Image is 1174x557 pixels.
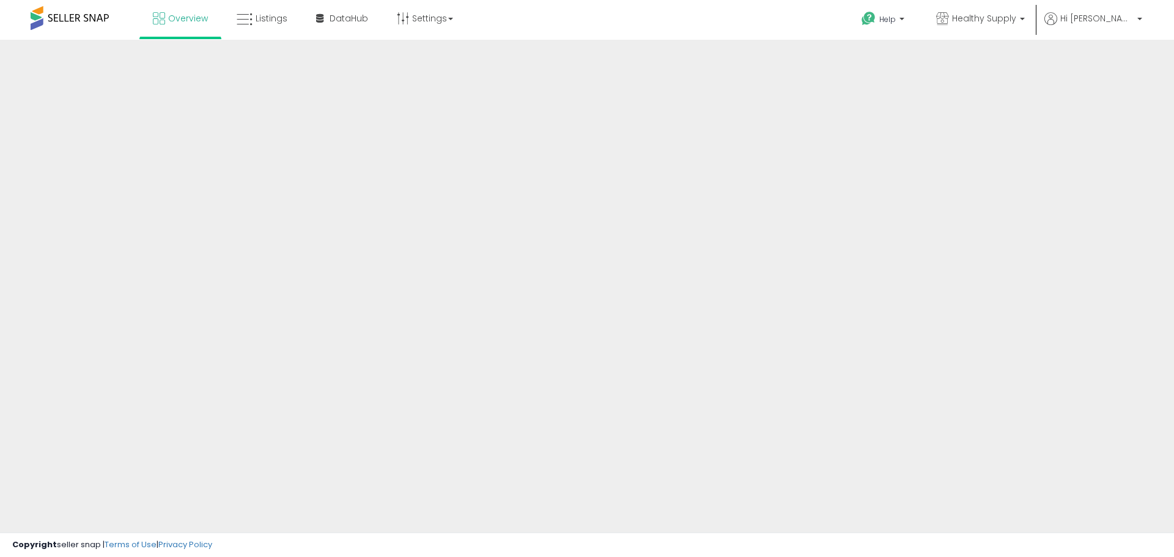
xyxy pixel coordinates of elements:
[879,14,896,24] span: Help
[105,539,157,550] a: Terms of Use
[158,539,212,550] a: Privacy Policy
[330,12,368,24] span: DataHub
[952,12,1016,24] span: Healthy Supply
[256,12,287,24] span: Listings
[12,539,212,551] div: seller snap | |
[1044,12,1142,40] a: Hi [PERSON_NAME]
[1060,12,1134,24] span: Hi [PERSON_NAME]
[861,11,876,26] i: Get Help
[12,539,57,550] strong: Copyright
[168,12,208,24] span: Overview
[852,2,917,40] a: Help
